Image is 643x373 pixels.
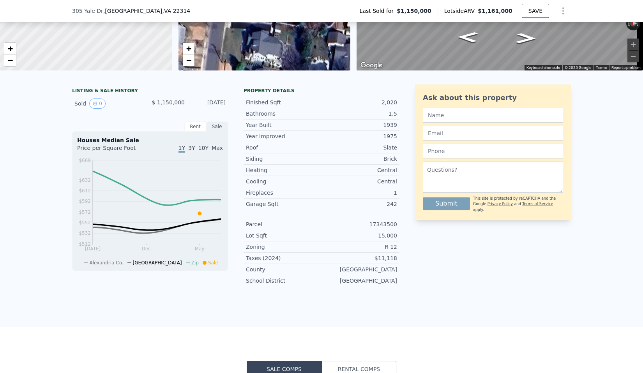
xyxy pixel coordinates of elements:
[186,55,191,65] span: −
[246,277,321,285] div: School District
[79,178,91,183] tspan: $632
[77,144,150,157] div: Price per Square Foot
[79,241,91,247] tspan: $512
[74,99,144,109] div: Sold
[321,254,397,262] div: $11,118
[321,110,397,118] div: 1.5
[246,110,321,118] div: Bathrooms
[522,202,553,206] a: Terms of Service
[321,277,397,285] div: [GEOGRAPHIC_DATA]
[359,60,384,70] a: Open this area in Google Maps (opens a new window)
[321,166,397,174] div: Central
[198,145,208,151] span: 10Y
[526,65,560,70] button: Keyboard shortcuts
[321,121,397,129] div: 1939
[246,144,321,151] div: Roof
[79,158,91,163] tspan: $669
[183,55,194,66] a: Zoom out
[208,260,218,266] span: Sale
[191,99,226,109] div: [DATE]
[246,266,321,273] div: County
[188,145,195,151] span: 3Y
[246,254,321,262] div: Taxes (2024)
[246,121,321,129] div: Year Built
[488,202,513,206] a: Privacy Policy
[321,155,397,163] div: Brick
[246,200,321,208] div: Garage Sqft
[321,144,397,151] div: Slate
[79,199,91,204] tspan: $592
[321,189,397,197] div: 1
[246,189,321,197] div: Fireplaces
[478,8,512,14] span: $1,161,000
[423,92,563,103] div: Ask about this property
[359,60,384,70] img: Google
[360,7,397,15] span: Last Sold for
[626,20,641,27] button: Reset the view
[212,145,223,151] span: Max
[4,43,16,55] a: Zoom in
[244,88,399,94] div: Property details
[163,8,191,14] span: , VA 22314
[133,260,182,266] span: [GEOGRAPHIC_DATA]
[611,65,641,70] a: Report a problem
[79,188,91,194] tspan: $612
[423,144,563,158] input: Phone
[195,246,205,252] tspan: May
[8,44,13,53] span: +
[246,132,321,140] div: Year Improved
[321,220,397,228] div: 17343500
[397,7,431,15] span: $1,150,000
[77,136,223,144] div: Houses Median Sale
[444,7,478,15] span: Lotside ARV
[321,243,397,251] div: R 12
[206,121,228,132] div: Sale
[178,145,185,153] span: 1Y
[186,44,191,53] span: +
[449,29,487,45] path: Go North, Yale Dr
[627,51,639,62] button: Zoom out
[246,155,321,163] div: Siding
[89,99,106,109] button: View historical data
[246,166,321,174] div: Heating
[246,178,321,185] div: Cooling
[423,197,470,210] button: Submit
[321,178,397,185] div: Central
[8,55,13,65] span: −
[626,16,631,30] button: Rotate counterclockwise
[4,55,16,66] a: Zoom out
[246,243,321,251] div: Zoning
[79,209,91,215] tspan: $572
[321,99,397,106] div: 2,020
[79,220,91,225] tspan: $552
[565,65,591,70] span: © 2025 Google
[423,126,563,141] input: Email
[596,65,607,70] a: Terms
[321,232,397,239] div: 15,000
[79,230,91,236] tspan: $532
[103,7,190,15] span: , [GEOGRAPHIC_DATA]
[246,220,321,228] div: Parcel
[141,246,150,252] tspan: Dec
[246,99,321,106] div: Finished Sqft
[627,39,639,50] button: Zoom in
[321,200,397,208] div: 242
[507,31,545,46] path: Go South, Yale Dr
[321,266,397,273] div: [GEOGRAPHIC_DATA]
[321,132,397,140] div: 1975
[636,16,641,30] button: Rotate clockwise
[184,121,206,132] div: Rent
[473,196,563,213] div: This site is protected by reCAPTCHA and the Google and apply.
[85,246,101,252] tspan: [DATE]
[72,88,228,95] div: LISTING & SALE HISTORY
[555,3,571,19] button: Show Options
[423,108,563,123] input: Name
[89,260,123,266] span: Alexandria Co.
[72,7,103,15] span: 305 Yale Dr
[246,232,321,239] div: Lot Sqft
[522,4,549,18] button: SAVE
[191,260,199,266] span: Zip
[152,99,185,106] span: $ 1,150,000
[183,43,194,55] a: Zoom in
